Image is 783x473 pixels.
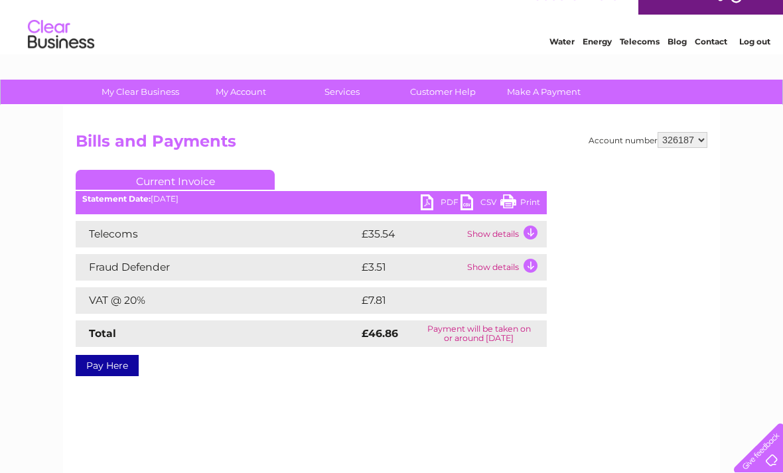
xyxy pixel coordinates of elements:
[500,194,540,214] a: Print
[76,254,358,281] td: Fraud Defender
[358,254,464,281] td: £3.51
[89,327,116,340] strong: Total
[358,221,464,247] td: £35.54
[76,355,139,376] a: Pay Here
[358,287,514,314] td: £7.81
[739,56,770,66] a: Log out
[287,80,397,104] a: Services
[76,194,547,204] div: [DATE]
[388,80,498,104] a: Customer Help
[620,56,660,66] a: Telecoms
[27,34,95,75] img: logo.png
[464,254,547,281] td: Show details
[589,132,707,148] div: Account number
[461,194,500,214] a: CSV
[489,80,599,104] a: Make A Payment
[79,7,706,64] div: Clear Business is a trading name of Verastar Limited (registered in [GEOGRAPHIC_DATA] No. 3667643...
[549,56,575,66] a: Water
[186,80,296,104] a: My Account
[86,80,195,104] a: My Clear Business
[464,221,547,247] td: Show details
[76,132,707,157] h2: Bills and Payments
[695,56,727,66] a: Contact
[583,56,612,66] a: Energy
[76,287,358,314] td: VAT @ 20%
[82,194,151,204] b: Statement Date:
[421,194,461,214] a: PDF
[76,170,275,190] a: Current Invoice
[411,320,547,347] td: Payment will be taken on or around [DATE]
[76,221,358,247] td: Telecoms
[668,56,687,66] a: Blog
[533,7,624,23] a: 0333 014 3131
[362,327,398,340] strong: £46.86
